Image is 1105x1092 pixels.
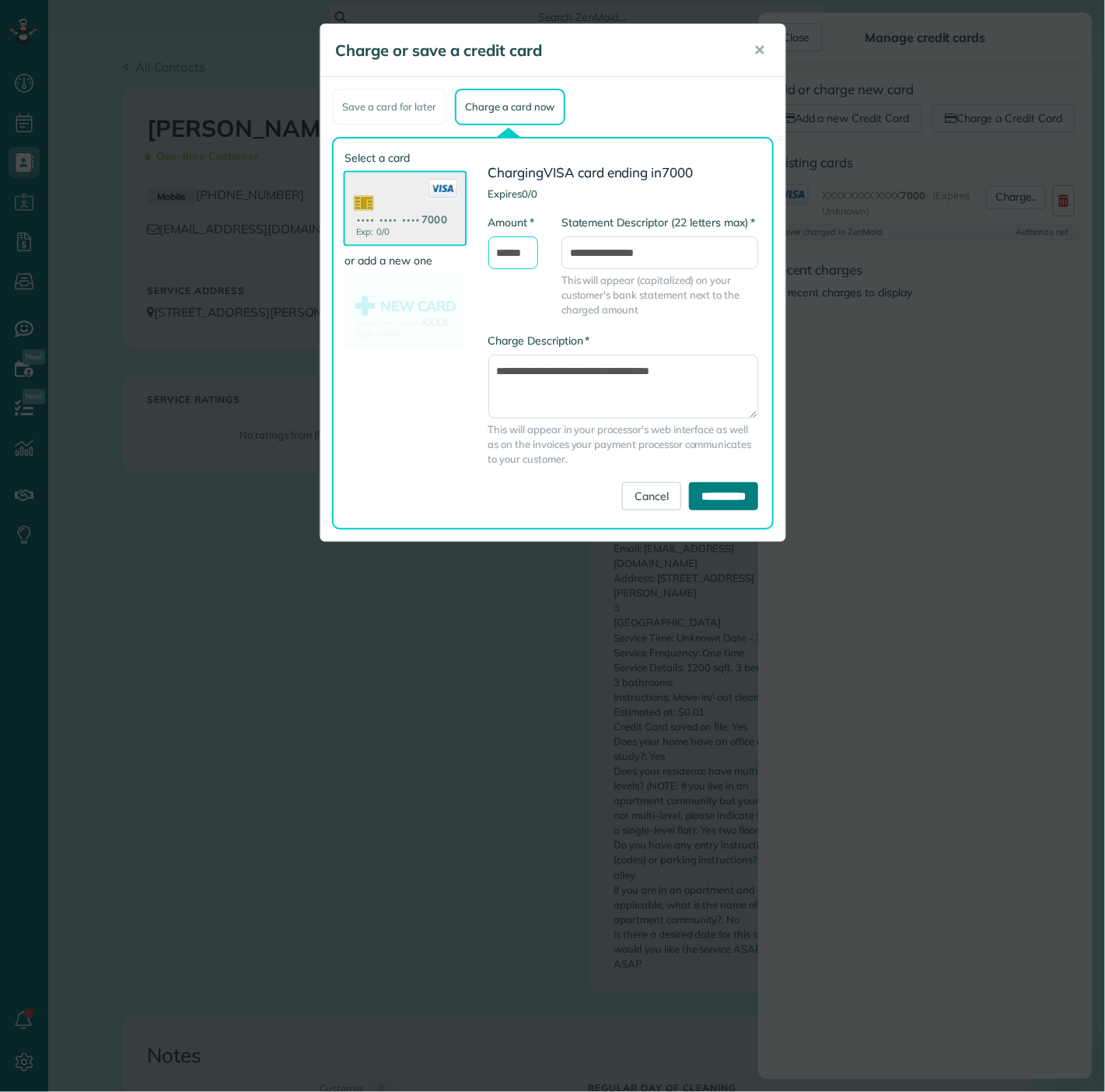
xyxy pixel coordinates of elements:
[345,150,465,166] label: Select a card
[345,253,465,268] label: or add a new one
[455,89,565,125] div: Charge a card now
[488,188,759,199] h4: Expires
[488,422,759,467] span: This will appear in your processor's web interface as well as on the invoices your payment proces...
[622,482,681,510] a: Cancel
[522,187,537,200] span: 0/0
[561,273,758,317] span: This will appear (capitalized) on your customer's bank statement next to the charged amount
[488,333,590,348] label: Charge Description
[332,89,447,125] div: Save a card for later
[336,40,733,61] h5: Charge or save a credit card
[561,215,755,230] label: Statement Descriptor (22 letters max)
[754,41,766,59] span: ✕
[663,164,694,180] span: 7000
[488,166,759,180] h3: Charging card ending in
[544,164,575,180] span: VISA
[488,215,534,230] label: Amount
